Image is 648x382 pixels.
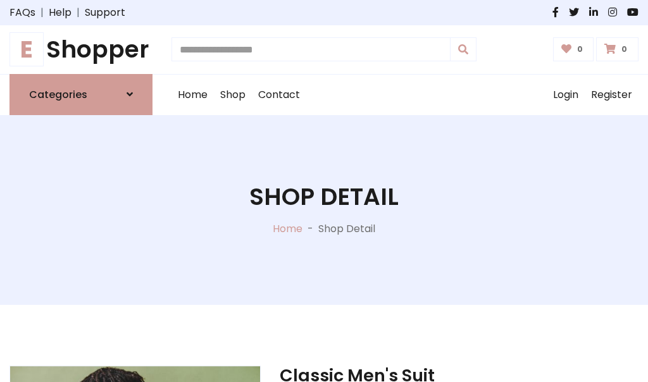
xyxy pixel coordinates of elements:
[574,44,586,55] span: 0
[618,44,630,55] span: 0
[35,5,49,20] span: |
[214,75,252,115] a: Shop
[49,5,72,20] a: Help
[596,37,639,61] a: 0
[553,37,594,61] a: 0
[302,221,318,237] p: -
[9,35,153,64] a: EShopper
[9,35,153,64] h1: Shopper
[29,89,87,101] h6: Categories
[252,75,306,115] a: Contact
[85,5,125,20] a: Support
[9,5,35,20] a: FAQs
[318,221,375,237] p: Shop Detail
[72,5,85,20] span: |
[249,183,399,211] h1: Shop Detail
[9,74,153,115] a: Categories
[547,75,585,115] a: Login
[273,221,302,236] a: Home
[171,75,214,115] a: Home
[585,75,639,115] a: Register
[9,32,44,66] span: E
